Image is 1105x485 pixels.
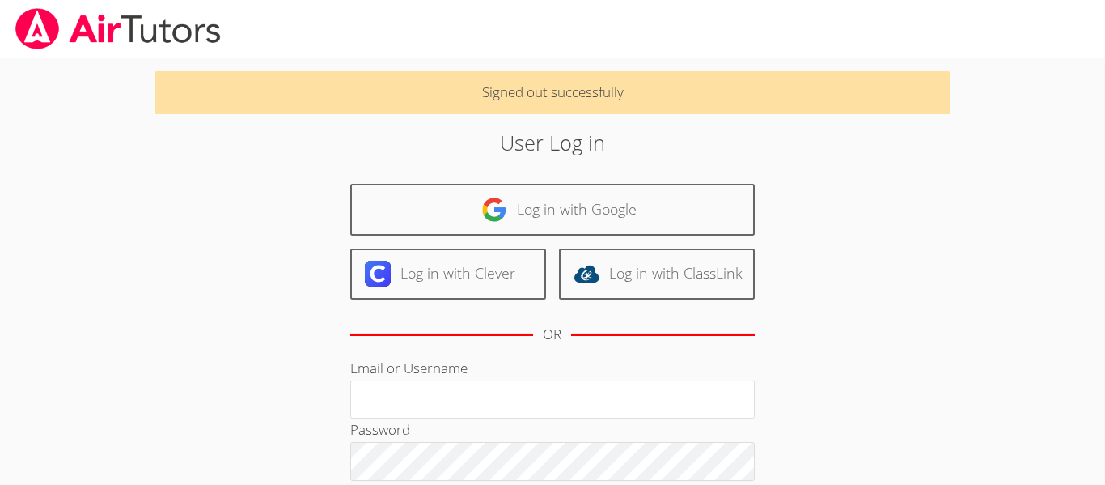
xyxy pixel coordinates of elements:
[350,420,410,439] label: Password
[543,323,561,347] div: OR
[574,261,599,287] img: classlink-logo-d6bb404cc1216ec64c9a2012d9dc4662098be43eaf13dc465df04b49fa7ab582.svg
[14,8,222,49] img: airtutors_banner-c4298cdbf04f3fff15de1276eac7730deb9818008684d7c2e4769d2f7ddbe033.png
[350,249,546,300] a: Log in with Clever
[365,261,391,287] img: clever-logo-6eab21bc6e7a338710f1a6ff85c0baf02591cd810cc4098c63d3a4b26e2feb20.svg
[155,71,950,114] p: Signed out successfully
[254,127,851,158] h2: User Log in
[350,184,755,235] a: Log in with Google
[350,359,468,377] label: Email or Username
[481,197,507,223] img: google-logo-50288ca7cdecda66e5e0955fdab243c47b7ad437acaf1139b6f446037453330a.svg
[559,249,755,300] a: Log in with ClassLink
